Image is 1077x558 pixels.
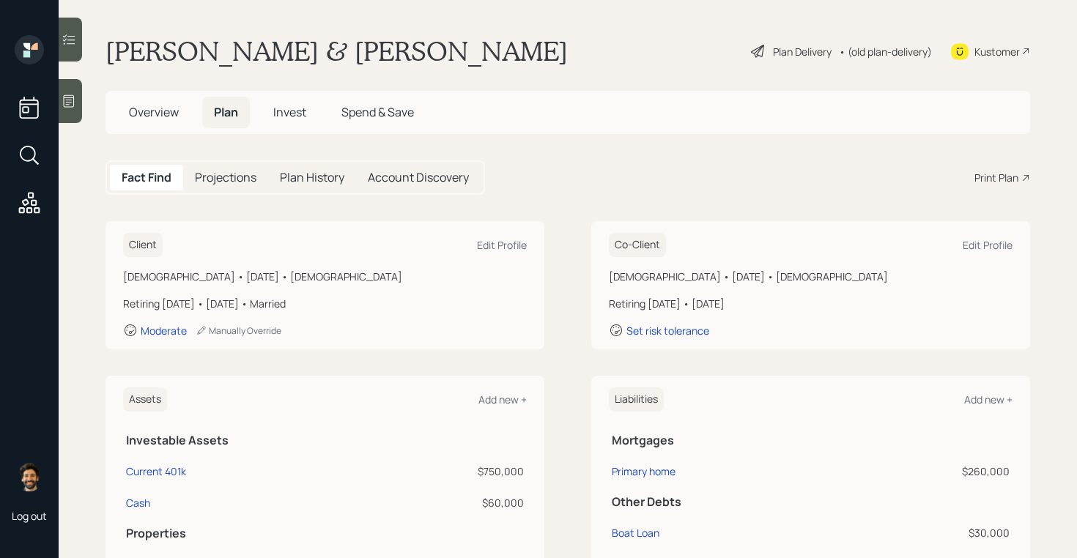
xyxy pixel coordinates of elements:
div: Add new + [964,393,1013,406]
h5: Projections [195,171,256,185]
h5: Plan History [280,171,344,185]
div: $260,000 [840,464,1010,479]
h5: Investable Assets [126,434,524,447]
div: Retiring [DATE] • [DATE] • Married [123,296,527,311]
div: Edit Profile [477,238,527,252]
div: Print Plan [974,170,1018,185]
h1: [PERSON_NAME] & [PERSON_NAME] [106,35,568,67]
div: Moderate [141,324,187,338]
h5: Mortgages [612,434,1010,447]
h6: Assets [123,387,167,412]
div: Edit Profile [963,238,1013,252]
div: [DEMOGRAPHIC_DATA] • [DATE] • [DEMOGRAPHIC_DATA] [123,269,527,284]
div: $60,000 [355,495,524,510]
div: Primary home [612,464,676,479]
div: Kustomer [974,44,1020,59]
div: Manually Override [196,324,281,337]
span: Plan [214,104,238,120]
div: Boat Loan [612,525,659,540]
div: $30,000 [840,525,1010,540]
h6: Client [123,233,163,257]
img: eric-schwartz-headshot.png [15,462,44,491]
div: Current 401k [126,464,186,479]
h5: Other Debts [612,495,1010,509]
h6: Co-Client [609,233,666,257]
div: [DEMOGRAPHIC_DATA] • [DATE] • [DEMOGRAPHIC_DATA] [609,269,1013,284]
div: Cash [126,495,150,510]
h5: Account Discovery [368,171,469,185]
div: $750,000 [355,464,524,479]
span: Invest [273,104,306,120]
div: Retiring [DATE] • [DATE] [609,296,1013,311]
h5: Properties [126,527,524,540]
h6: Liabilities [609,387,664,412]
div: Log out [12,509,47,523]
div: • (old plan-delivery) [839,44,932,59]
div: Set risk tolerance [626,324,709,338]
div: Add new + [478,393,527,406]
div: Plan Delivery [773,44,832,59]
span: Spend & Save [341,104,414,120]
span: Overview [129,104,179,120]
h5: Fact Find [122,171,171,185]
